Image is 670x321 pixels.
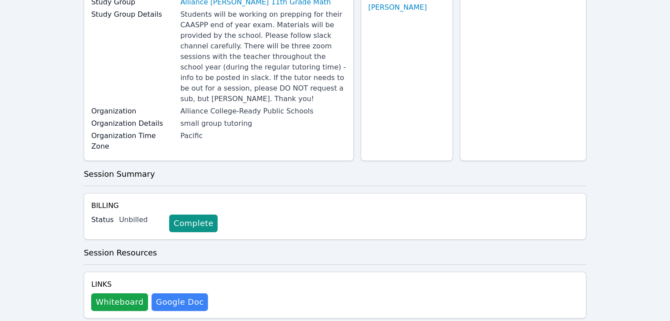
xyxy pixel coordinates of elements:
[91,293,148,311] button: Whiteboard
[119,215,162,225] div: Unbilled
[169,215,218,232] a: Complete
[180,118,346,129] div: small group tutoring
[180,9,346,104] div: Students will be working on prepping for their CAASPP end of year exam. Materials will be provide...
[152,293,208,311] a: Google Doc
[84,168,586,180] h3: Session Summary
[180,106,346,117] div: Alliance College-Ready Public Schools
[368,2,427,13] a: [PERSON_NAME]
[91,215,114,225] label: Status
[180,131,346,141] div: Pacific
[91,118,175,129] label: Organization Details
[91,279,208,290] h4: Links
[91,131,175,152] label: Organization Time Zone
[91,9,175,20] label: Study Group Details
[84,247,586,259] h3: Session Resources
[91,106,175,117] label: Organization
[91,201,579,211] h4: Billing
